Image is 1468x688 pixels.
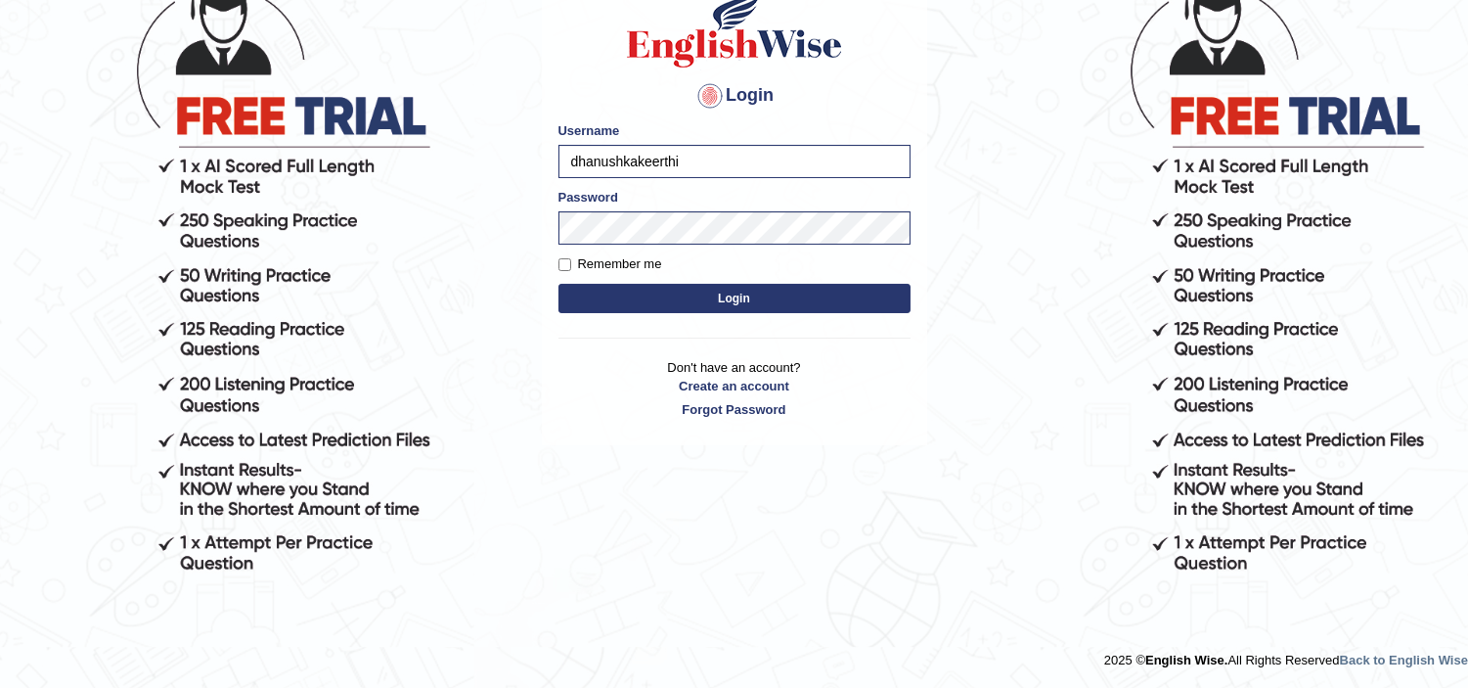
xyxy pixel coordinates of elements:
[558,254,662,274] label: Remember me
[558,258,571,271] input: Remember me
[1145,653,1227,667] strong: English Wise.
[558,377,911,395] a: Create an account
[558,284,911,313] button: Login
[1104,641,1468,669] div: 2025 © All Rights Reserved
[558,358,911,419] p: Don't have an account?
[558,400,911,419] a: Forgot Password
[558,188,618,206] label: Password
[558,80,911,112] h4: Login
[558,121,620,140] label: Username
[1340,653,1468,667] a: Back to English Wise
